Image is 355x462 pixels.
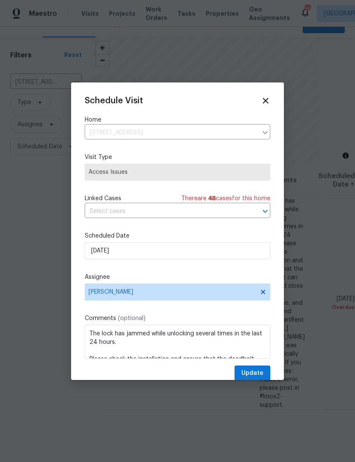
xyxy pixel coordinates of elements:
[85,242,270,259] input: M/D/YYYY
[118,315,146,321] span: (optional)
[241,368,263,379] span: Update
[85,96,143,105] span: Schedule Visit
[259,205,271,217] button: Open
[85,126,258,139] input: Enter in an address
[85,116,270,124] label: Home
[89,168,266,176] span: Access Issues
[208,196,216,201] span: 48
[85,194,121,203] span: Linked Cases
[85,232,270,240] label: Scheduled Date
[235,366,270,381] button: Update
[85,325,270,359] textarea: The lock has jammed while unlocking several times in the last 24 hours. Please check the installa...
[89,289,255,295] span: [PERSON_NAME]
[85,153,270,162] label: Visit Type
[85,205,246,218] input: Select cases
[85,314,270,323] label: Comments
[261,96,270,105] span: Close
[85,273,270,281] label: Assignee
[181,194,270,203] span: There are case s for this home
